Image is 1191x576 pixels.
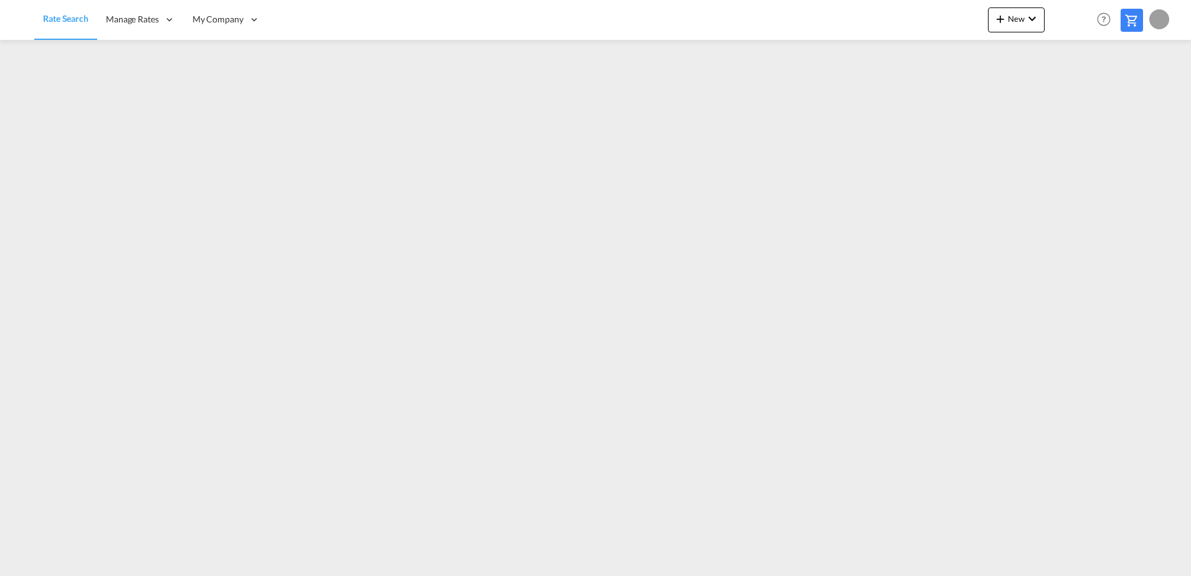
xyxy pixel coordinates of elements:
span: My Company [192,13,244,26]
md-icon: icon-plus 400-fg [993,11,1008,26]
div: Help [1093,9,1121,31]
button: icon-plus 400-fgNewicon-chevron-down [988,7,1045,32]
md-icon: icon-chevron-down [1025,11,1040,26]
span: Rate Search [43,13,88,24]
span: New [993,14,1040,24]
span: Manage Rates [106,13,159,26]
span: Help [1093,9,1114,30]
